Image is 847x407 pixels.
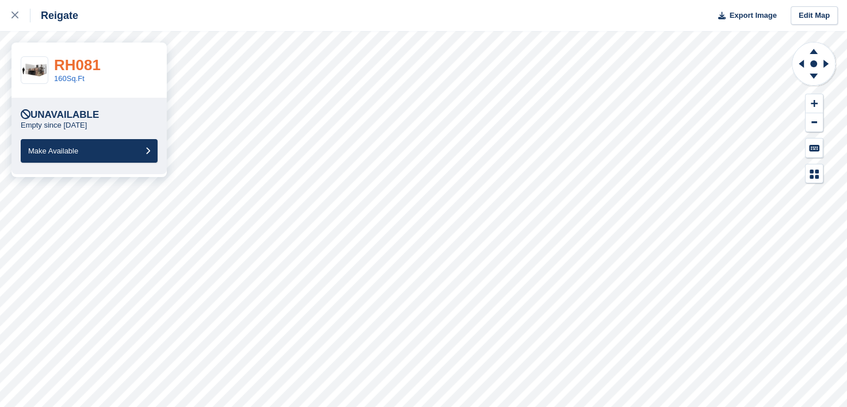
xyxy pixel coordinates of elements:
[28,147,78,155] span: Make Available
[21,121,87,130] p: Empty since [DATE]
[54,56,101,74] a: RH081
[806,113,823,132] button: Zoom Out
[21,60,48,80] img: 150-sqft-unit.jpg
[791,6,838,25] a: Edit Map
[806,94,823,113] button: Zoom In
[30,9,78,22] div: Reigate
[711,6,777,25] button: Export Image
[806,139,823,158] button: Keyboard Shortcuts
[21,139,158,163] button: Make Available
[806,164,823,183] button: Map Legend
[54,74,85,83] a: 160Sq.Ft
[21,109,99,121] div: Unavailable
[729,10,776,21] span: Export Image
